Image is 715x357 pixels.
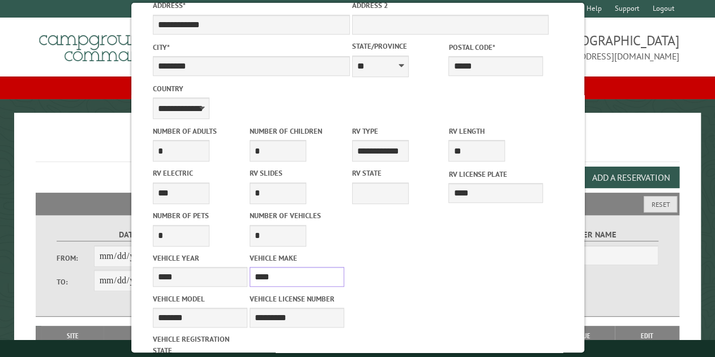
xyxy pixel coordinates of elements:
[152,253,247,263] label: Vehicle Year
[249,210,344,221] label: Number of Vehicles
[152,42,349,53] label: City
[57,228,204,241] label: Dates
[152,334,247,355] label: Vehicle Registration state
[249,126,344,137] label: Number of Children
[104,326,186,346] th: Dates
[152,168,247,178] label: RV Electric
[511,228,658,241] label: Customer Name
[36,131,679,162] h1: Reservations
[448,126,543,137] label: RV Length
[152,294,247,304] label: Vehicle Model
[249,294,344,304] label: Vehicle License Number
[583,167,679,188] button: Add a Reservation
[57,277,93,287] label: To:
[41,326,104,346] th: Site
[152,126,247,137] label: Number of Adults
[249,253,344,263] label: Vehicle Make
[152,83,349,94] label: Country
[352,168,446,178] label: RV State
[448,169,543,180] label: RV License Plate
[36,193,679,214] h2: Filters
[448,42,543,53] label: Postal Code
[249,168,344,178] label: RV Slides
[352,41,446,52] label: State/Province
[352,126,446,137] label: RV Type
[36,22,177,66] img: Campground Commander
[615,326,679,346] th: Edit
[57,253,93,263] label: From:
[554,326,614,346] th: Due
[644,196,677,212] button: Reset
[152,210,247,221] label: Number of Pets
